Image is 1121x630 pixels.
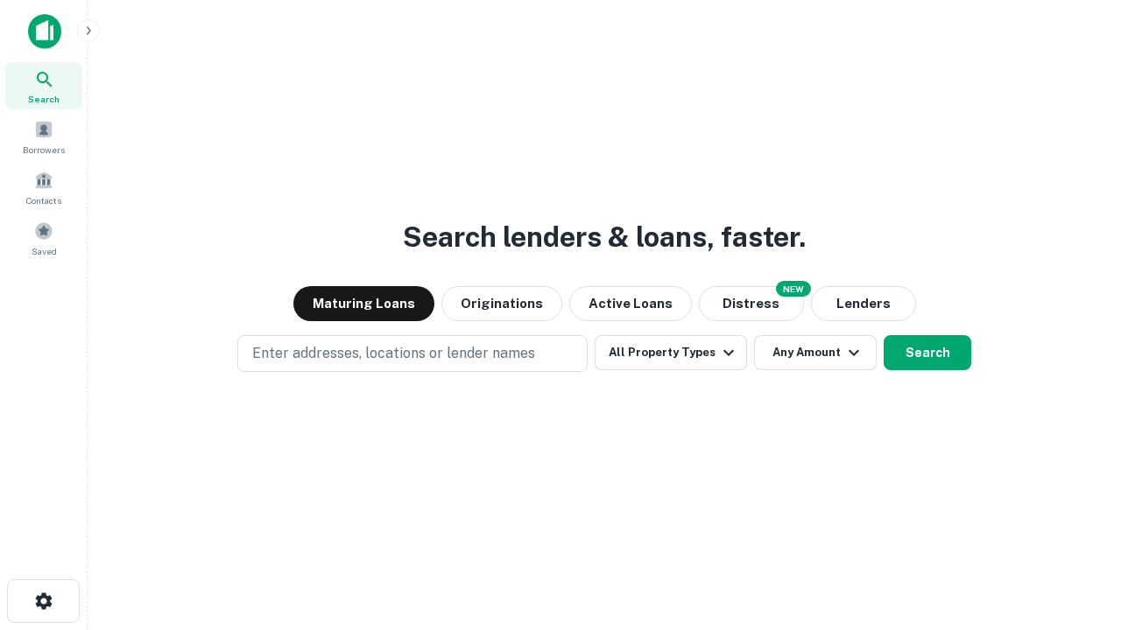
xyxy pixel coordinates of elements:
[754,335,877,370] button: Any Amount
[26,193,61,207] span: Contacts
[1033,490,1121,574] iframe: Chat Widget
[884,335,971,370] button: Search
[441,286,562,321] button: Originations
[699,286,804,321] button: Search distressed loans with lien and other non-mortgage details.
[5,62,82,109] a: Search
[23,143,65,157] span: Borrowers
[252,343,535,364] p: Enter addresses, locations or lender names
[776,281,811,297] div: NEW
[5,214,82,262] a: Saved
[5,113,82,160] a: Borrowers
[28,14,61,49] img: capitalize-icon.png
[32,244,57,258] span: Saved
[595,335,747,370] button: All Property Types
[237,335,588,372] button: Enter addresses, locations or lender names
[28,92,60,106] span: Search
[403,216,806,258] h3: Search lenders & loans, faster.
[569,286,692,321] button: Active Loans
[811,286,916,321] button: Lenders
[5,164,82,211] a: Contacts
[293,286,434,321] button: Maturing Loans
